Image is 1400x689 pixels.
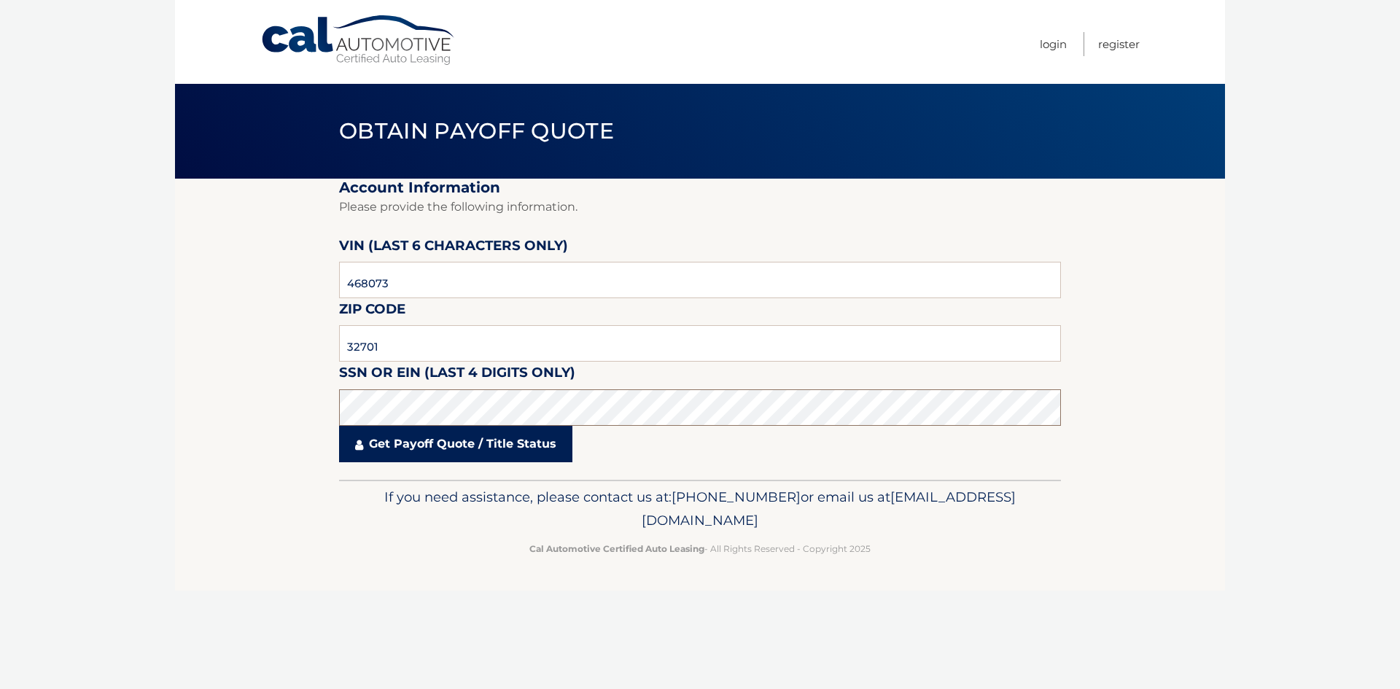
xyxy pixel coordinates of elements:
span: [PHONE_NUMBER] [672,488,801,505]
h2: Account Information [339,179,1061,197]
a: Login [1040,32,1067,56]
span: Obtain Payoff Quote [339,117,614,144]
a: Register [1098,32,1140,56]
a: Get Payoff Quote / Title Status [339,426,572,462]
p: Please provide the following information. [339,197,1061,217]
label: VIN (last 6 characters only) [339,235,568,262]
p: - All Rights Reserved - Copyright 2025 [349,541,1051,556]
a: Cal Automotive [260,15,457,66]
p: If you need assistance, please contact us at: or email us at [349,486,1051,532]
label: Zip Code [339,298,405,325]
label: SSN or EIN (last 4 digits only) [339,362,575,389]
strong: Cal Automotive Certified Auto Leasing [529,543,704,554]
